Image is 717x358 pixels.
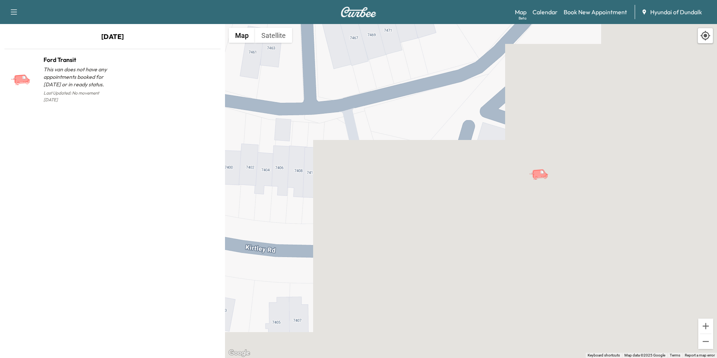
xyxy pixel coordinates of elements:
img: Curbee Logo [340,7,376,17]
a: Calendar [532,8,558,17]
button: Show satellite imagery [255,28,292,43]
button: Keyboard shortcuts [588,353,620,358]
span: Map data ©2025 Google [624,353,665,357]
a: Terms (opens in new tab) [670,353,680,357]
p: Last Updated: No movement [DATE] [43,88,112,105]
span: Hyundai of Dundalk [650,8,702,17]
a: Report a map error [685,353,715,357]
div: Recenter map [697,28,713,44]
img: Google [227,348,252,358]
button: Show street map [229,28,255,43]
button: Zoom in [698,319,713,334]
p: This van does not have any appointments booked for [DATE] or in ready status. [43,66,112,88]
h1: Ford Transit [43,55,112,64]
div: Beta [519,15,526,21]
a: Book New Appointment [564,8,627,17]
a: MapBeta [515,8,526,17]
a: Open this area in Google Maps (opens a new window) [227,348,252,358]
button: Zoom out [698,334,713,349]
gmp-advanced-marker: Ford Transit [529,161,555,174]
